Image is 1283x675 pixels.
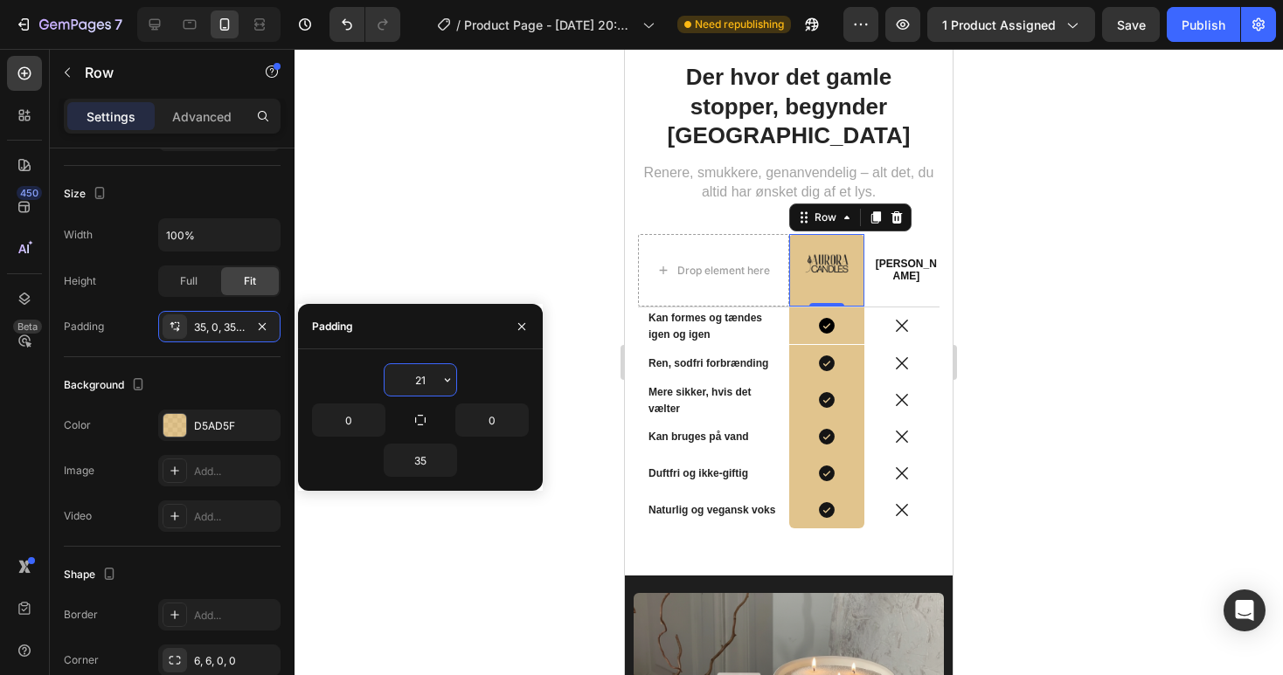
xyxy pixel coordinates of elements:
span: Need republishing [695,17,784,32]
div: Add... [194,509,276,525]
span: 1 product assigned [942,16,1056,34]
div: Height [64,273,96,289]
div: Background [64,374,149,397]
div: Size [64,183,110,206]
iframe: Design area [625,49,953,675]
div: Corner [64,652,99,668]
span: Fit [244,273,256,289]
div: Video [64,508,92,524]
div: Beta [13,320,42,334]
div: 450 [17,186,42,200]
div: Color [64,417,91,433]
div: 35, 0, 35, 0 [194,320,245,335]
div: Shape [64,563,120,587]
div: Add... [194,464,276,479]
span: Product Page - [DATE] 20:02:12 [464,16,635,34]
div: Border [64,607,98,623]
div: Image [64,463,94,479]
input: Auto [456,404,528,436]
p: 7 [114,14,122,35]
div: Add... [194,608,276,623]
p: Settings [87,107,135,126]
div: Open Intercom Messenger [1224,589,1266,631]
div: D5AD5F [194,418,276,434]
p: Row [85,62,233,83]
div: Publish [1182,16,1225,34]
span: Save [1117,17,1146,32]
div: Padding [64,319,104,334]
button: 1 product assigned [927,7,1095,42]
div: Undo/Redo [329,7,400,42]
span: / [456,16,461,34]
span: Full [180,273,198,289]
button: Save [1102,7,1160,42]
div: Width [64,227,93,243]
input: Auto [385,444,456,476]
button: 7 [7,7,130,42]
div: 6, 6, 0, 0 [194,653,276,669]
p: Advanced [172,107,232,126]
input: Auto [159,219,280,251]
div: Padding [312,319,353,334]
input: Auto [385,364,456,396]
button: Publish [1167,7,1240,42]
input: Auto [313,404,385,436]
